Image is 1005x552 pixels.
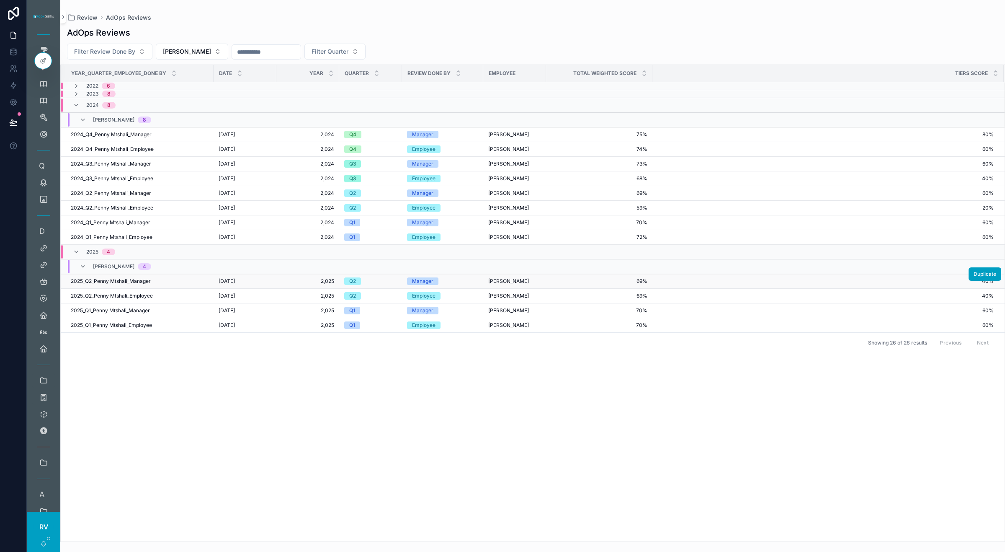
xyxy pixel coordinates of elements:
a: 60% [653,307,994,314]
span: 2024 [86,102,99,109]
a: 60% [653,322,994,329]
div: Q2 [349,277,356,285]
a: [PERSON_NAME] [488,278,541,285]
a: 69% [551,190,647,197]
a: [PERSON_NAME] [488,234,541,241]
span: 2022 [86,83,98,89]
a: [PERSON_NAME] [488,293,541,299]
div: 4 [107,249,110,255]
span: 40% [653,278,994,285]
span: [DATE] [219,307,235,314]
a: 69% [551,278,647,285]
a: 2025_Q2_Penny Mtshali_Employee [71,293,209,299]
span: [PERSON_NAME] [488,293,529,299]
div: Manager [412,307,433,314]
a: 2025_Q1_Penny Mtshali_Employee [71,322,209,329]
span: Review Done By [407,70,451,77]
div: 8 [107,102,111,109]
a: [PERSON_NAME] [488,146,541,153]
a: Q2 [344,204,397,212]
a: [PERSON_NAME] [488,161,541,167]
a: 2024_Q4_Penny Mtshali_Manager [71,131,209,138]
a: 2024_Q2_Penny Mtshali_Manager [71,190,209,197]
a: 60% [653,146,994,153]
a: 2,025 [281,322,334,329]
a: 60% [653,234,994,241]
a: 75% [551,131,647,138]
img: App logo [32,13,55,20]
a: 2,025 [281,278,334,285]
span: 2024_Q1_Penny Mtshali_Manager [71,219,150,226]
span: 69% [551,293,647,299]
a: Employee [407,145,478,153]
a: [DATE] [219,146,271,153]
a: A [32,487,55,502]
a: 60% [653,219,994,226]
div: Manager [412,160,433,168]
span: [DATE] [219,190,235,197]
span: Quarter [345,70,369,77]
span: 40% [653,293,994,299]
span: [PERSON_NAME] [488,146,529,153]
div: Employee [412,145,435,153]
a: Q2 [344,292,397,300]
a: 70% [551,307,647,314]
a: 74% [551,146,647,153]
a: Employee [407,292,478,300]
a: [DATE] [219,219,271,226]
a: 2,024 [281,190,334,197]
a: [PERSON_NAME] [488,322,541,329]
span: 2,025 [281,293,334,299]
span: 72% [551,234,647,241]
div: Q4 [349,145,356,153]
span: [PERSON_NAME] [488,278,529,285]
a: Manager [407,219,478,226]
span: Date [219,70,232,77]
span: 2024_Q2_Penny Mtshali_Manager [71,190,151,197]
a: Employee [407,321,478,329]
a: [PERSON_NAME] [488,205,541,211]
span: [PERSON_NAME] [488,205,529,211]
a: Employee [407,204,478,212]
a: 2,024 [281,175,334,182]
span: [PERSON_NAME] [488,161,529,167]
span: 2,024 [281,131,334,138]
a: [PERSON_NAME] [488,219,541,226]
div: Q1 [349,307,355,314]
span: 2024_Q3_Penny Mtshali_Employee [71,175,153,182]
span: 2023 [86,91,99,97]
span: 2024_Q1_Penny Mtshali_Employee [71,234,152,241]
a: 80% [653,131,994,138]
a: [DATE] [219,322,271,329]
a: Review [67,13,98,22]
a: 2,024 [281,161,334,167]
a: 60% [653,190,994,197]
span: [DATE] [219,175,235,182]
span: 2025_Q2_Penny Mtshali_Employee [71,293,153,299]
a: Q [32,158,55,174]
h1: AdOps Reviews [67,27,130,39]
span: Duplicate [974,271,996,277]
span: 2,024 [281,234,334,241]
span: RV [39,522,48,532]
span: [PERSON_NAME] [488,190,529,197]
span: 2025_Q1_Penny Mtshali_Manager [71,307,150,314]
a: 40% [653,175,994,182]
span: [DATE] [219,293,235,299]
a: 2024_Q2_Penny Mtshali_Employee [71,205,209,211]
span: [PERSON_NAME] [488,234,529,241]
span: 2024_Q4_Penny Mtshali_Manager [71,131,152,138]
a: Q1 [344,233,397,241]
span: AdOps Reviews [106,13,151,22]
a: Q4 [344,131,397,138]
a: Q1 [344,321,397,329]
a: Q3 [344,175,397,182]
